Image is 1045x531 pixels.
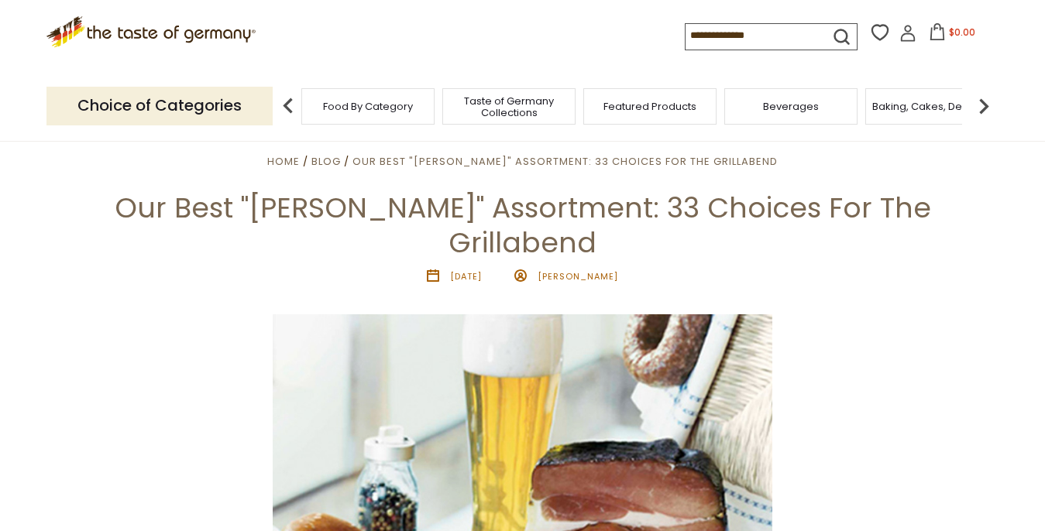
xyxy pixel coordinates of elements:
span: $0.00 [949,26,975,39]
a: Our Best "[PERSON_NAME]" Assortment: 33 Choices For The Grillabend [352,154,778,169]
time: [DATE] [450,270,482,283]
p: Choice of Categories [46,87,273,125]
a: Blog [311,154,341,169]
img: previous arrow [273,91,304,122]
img: next arrow [968,91,999,122]
a: Home [267,154,300,169]
a: Taste of Germany Collections [447,95,571,118]
a: Beverages [763,101,819,112]
a: Featured Products [603,101,696,112]
a: Food By Category [323,101,413,112]
button: $0.00 [920,23,985,46]
h1: Our Best "[PERSON_NAME]" Assortment: 33 Choices For The Grillabend [48,190,997,260]
a: Baking, Cakes, Desserts [872,101,992,112]
span: [PERSON_NAME] [538,270,618,283]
